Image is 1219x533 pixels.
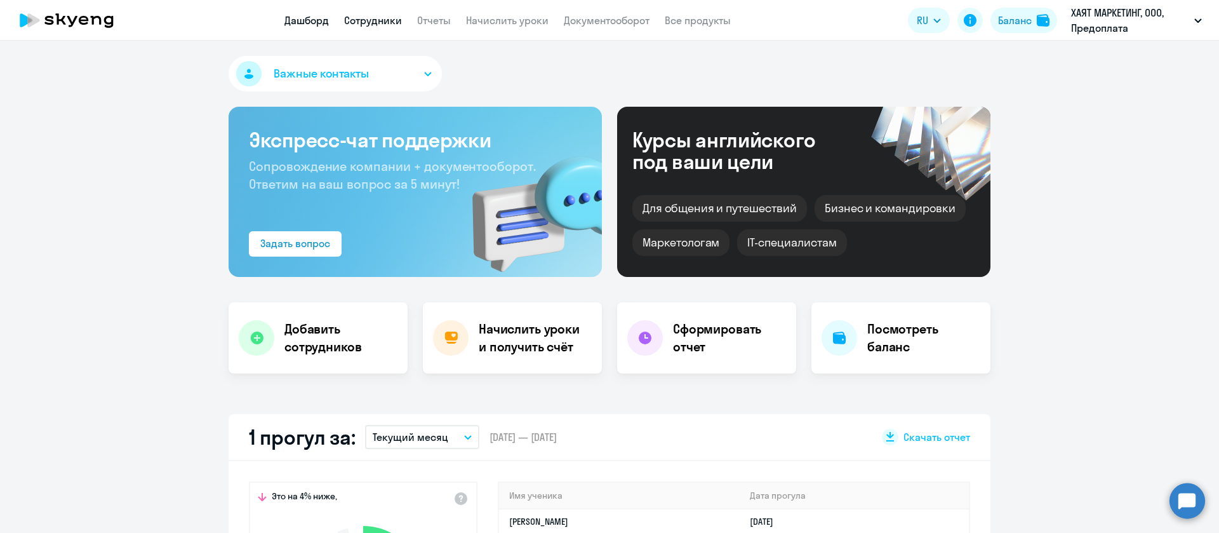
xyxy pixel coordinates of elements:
[750,516,783,527] a: [DATE]
[632,129,849,172] div: Курсы английского под ваши цели
[284,320,397,356] h4: Добавить сотрудников
[249,424,355,450] h2: 1 прогул за:
[479,320,589,356] h4: Начислить уроки и получить счёт
[740,483,969,509] th: Дата прогула
[249,158,536,192] span: Сопровождение компании + документооборот. Ответим на ваш вопрос за 5 минут!
[632,195,807,222] div: Для общения и путешествий
[815,195,966,222] div: Бизнес и командировки
[272,490,337,506] span: Это на 4% ниже,
[509,516,568,527] a: [PERSON_NAME]
[490,430,557,444] span: [DATE] — [DATE]
[990,8,1057,33] button: Балансbalance
[908,8,950,33] button: RU
[998,13,1032,28] div: Баланс
[365,425,479,449] button: Текущий месяц
[737,229,846,256] div: IT-специалистам
[665,14,731,27] a: Все продукты
[632,229,729,256] div: Маркетологам
[1071,5,1189,36] p: ХАЯТ МАРКЕТИНГ, ООО, Предоплата Софинансирование
[229,56,442,91] button: Важные контакты
[1037,14,1049,27] img: balance
[917,13,928,28] span: RU
[867,320,980,356] h4: Посмотреть баланс
[249,127,582,152] h3: Экспресс-чат поддержки
[344,14,402,27] a: Сотрудники
[466,14,549,27] a: Начислить уроки
[274,65,369,82] span: Важные контакты
[673,320,786,356] h4: Сформировать отчет
[454,134,602,277] img: bg-img
[260,236,330,251] div: Задать вопрос
[499,483,740,509] th: Имя ученика
[1065,5,1208,36] button: ХАЯТ МАРКЕТИНГ, ООО, Предоплата Софинансирование
[249,231,342,257] button: Задать вопрос
[564,14,649,27] a: Документооборот
[373,429,448,445] p: Текущий месяц
[284,14,329,27] a: Дашборд
[417,14,451,27] a: Отчеты
[903,430,970,444] span: Скачать отчет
